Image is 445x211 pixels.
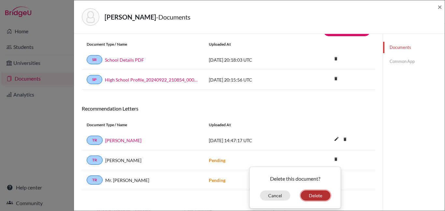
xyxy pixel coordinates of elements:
button: edit [331,135,342,144]
a: SP [87,75,102,84]
i: delete [331,54,341,64]
strong: Pending [209,177,225,183]
a: Documents [383,42,445,53]
i: delete [331,74,341,83]
div: Uploaded at [204,41,302,47]
span: - Documents [156,13,191,21]
a: TR [87,136,103,145]
div: [DATE] 20:18:03 UTC [204,56,302,63]
div: Document Type / Name [82,41,204,47]
h6: Recommendation Letters [82,105,375,112]
a: delete [331,75,341,83]
a: High School Profile_20240922_210854_0000 (1).school_wide [105,76,199,83]
button: Cancel [260,190,290,201]
strong: Pending [209,158,225,163]
span: [DATE] 14:47:17 UTC [209,138,252,143]
i: edit [331,134,342,144]
span: [PERSON_NAME] [105,157,141,164]
a: TR [87,175,103,185]
a: delete [340,135,350,144]
i: delete [340,134,350,144]
div: Uploaded at [204,122,302,128]
a: delete [331,55,341,64]
p: Delete this document? [255,175,336,183]
div: Document Type / Name [82,122,204,128]
button: Close [438,3,442,11]
a: TR [87,156,103,165]
a: Common App [383,56,445,67]
a: [PERSON_NAME] [105,137,141,144]
i: delete [331,154,341,164]
div: delete [249,167,341,209]
span: × [438,2,442,11]
a: SR [87,55,102,64]
button: Delete [301,190,330,201]
strong: [PERSON_NAME] [105,13,156,21]
div: [DATE] 20:15:56 UTC [204,76,302,83]
a: School Details PDF [105,56,144,63]
span: Mr. [PERSON_NAME] [105,177,149,184]
a: delete [331,155,341,164]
